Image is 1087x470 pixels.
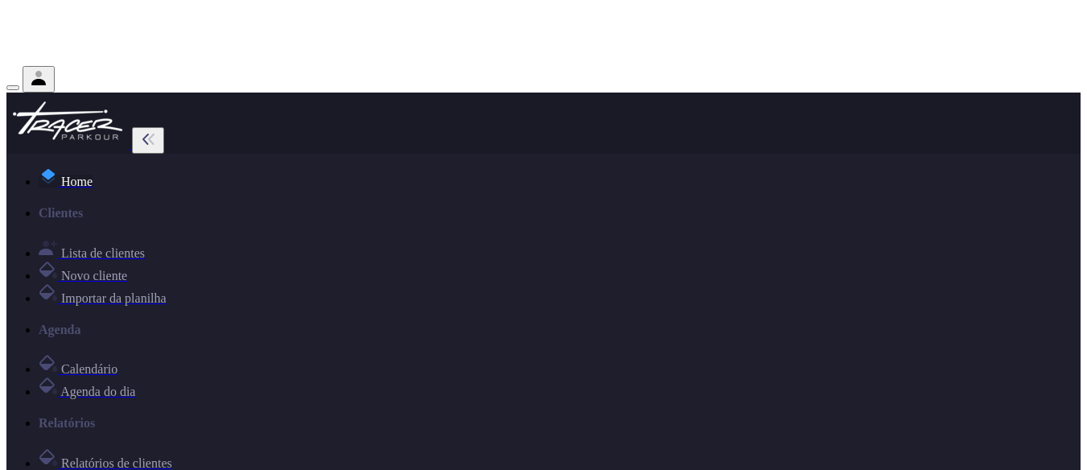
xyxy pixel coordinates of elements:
h4: Agenda [39,323,1081,337]
a: Home [39,175,93,188]
span: Novo cliente [61,269,127,282]
a: Lista de clientes [39,246,145,260]
a: Novo cliente [39,269,127,282]
span: Calendário [61,362,117,376]
img: Logo [6,6,129,63]
span: Agenda do dia [60,385,135,398]
a: Importar da planilha [39,291,167,305]
span: Lista de clientes [61,246,145,260]
a: Agenda do dia [39,385,135,398]
h4: Relatórios [39,416,1081,431]
span: Relatórios de clientes [61,456,172,470]
a: Relatórios de clientes [39,456,172,470]
a: Calendário [39,362,117,376]
img: Logo [6,93,129,149]
span: Importar da planilha [61,291,167,305]
h4: Clientes [39,206,1081,221]
span: Home [61,175,93,188]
